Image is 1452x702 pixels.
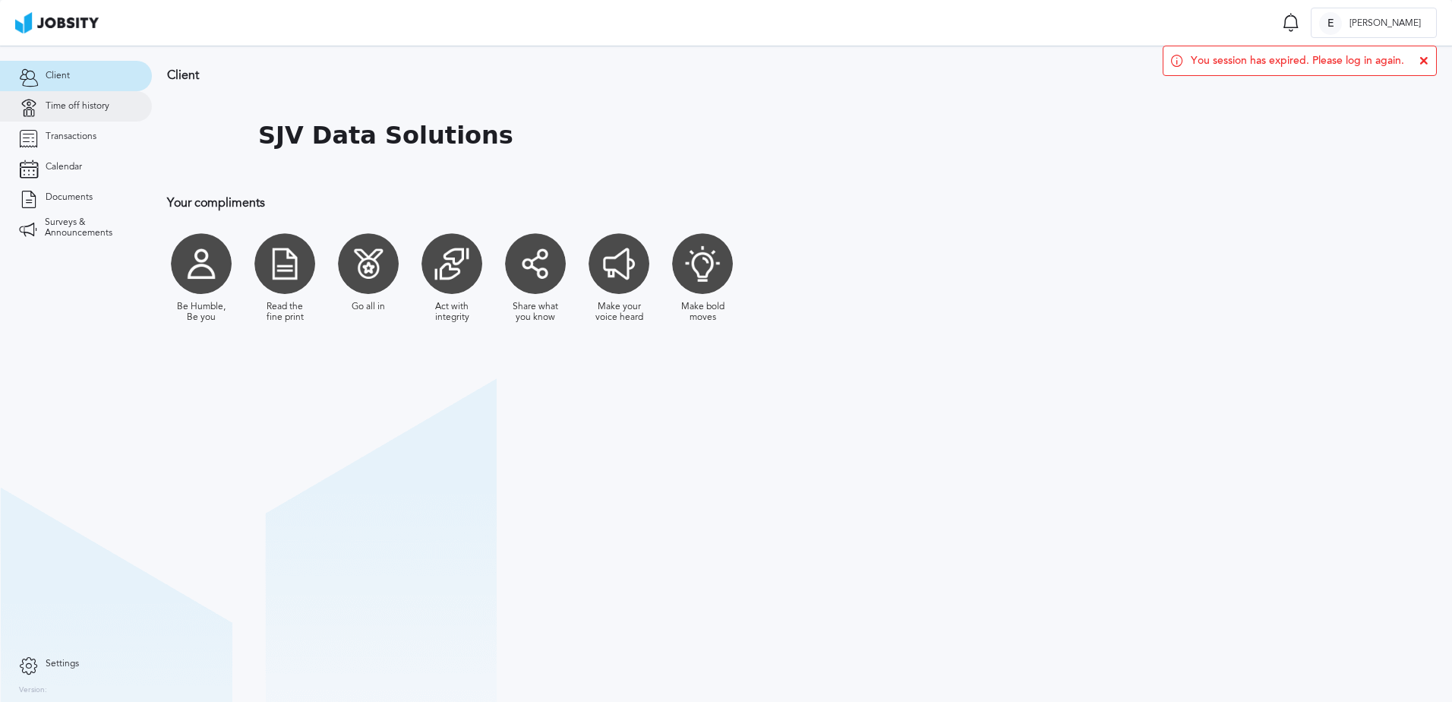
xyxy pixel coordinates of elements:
[258,302,311,323] div: Read the fine print
[592,302,646,323] div: Make your voice heard
[352,302,385,312] div: Go all in
[15,12,99,33] img: ab4bad089aa723f57921c736e9817d99.png
[1319,12,1342,35] div: E
[46,71,70,81] span: Client
[46,101,109,112] span: Time off history
[167,196,991,210] h3: Your compliments
[1191,55,1404,67] span: You session has expired. Please log in again.
[1342,18,1428,29] span: [PERSON_NAME]
[676,302,729,323] div: Make bold moves
[19,686,47,695] label: Version:
[167,68,991,82] h3: Client
[425,302,478,323] div: Act with integrity
[1311,8,1437,38] button: E[PERSON_NAME]
[45,217,133,239] span: Surveys & Announcements
[46,131,96,142] span: Transactions
[509,302,562,323] div: Share what you know
[175,302,228,323] div: Be Humble, Be you
[46,162,82,172] span: Calendar
[258,122,513,150] h1: SJV Data Solutions
[46,659,79,669] span: Settings
[46,192,93,203] span: Documents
